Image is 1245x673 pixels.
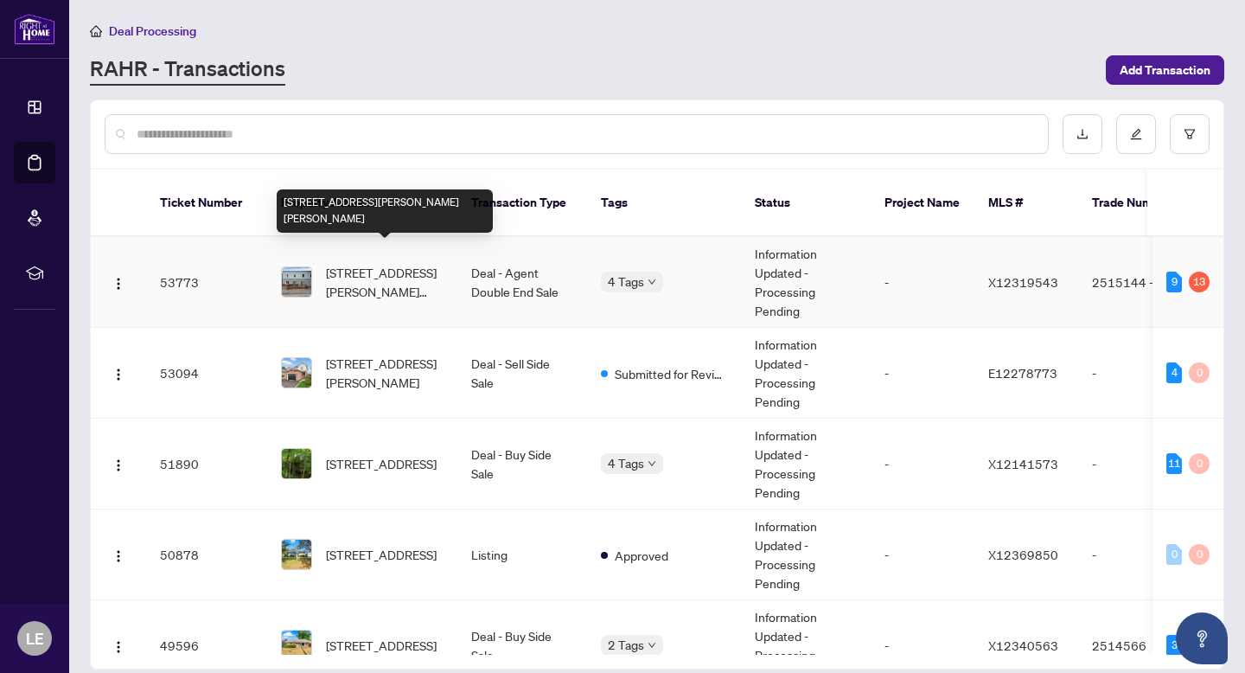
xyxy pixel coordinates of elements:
[457,419,587,510] td: Deal - Buy Side Sale
[1176,612,1228,664] button: Open asap
[146,419,267,510] td: 51890
[326,354,444,392] span: [STREET_ADDRESS][PERSON_NAME]
[1076,128,1089,140] span: download
[109,23,196,39] span: Deal Processing
[741,237,871,328] td: Information Updated - Processing Pending
[1166,635,1182,656] div: 3
[105,541,132,568] button: Logo
[112,277,125,291] img: Logo
[112,549,125,563] img: Logo
[1189,544,1210,565] div: 0
[871,237,974,328] td: -
[1189,453,1210,474] div: 0
[974,170,1078,237] th: MLS #
[741,419,871,510] td: Information Updated - Processing Pending
[608,272,644,292] span: 4 Tags
[648,459,656,468] span: down
[871,328,974,419] td: -
[457,170,587,237] th: Transaction Type
[112,640,125,654] img: Logo
[105,631,132,659] button: Logo
[112,458,125,472] img: Logo
[988,638,1058,653] span: X12340563
[146,328,267,419] td: 53094
[1063,114,1102,154] button: download
[988,456,1058,471] span: X12141573
[615,546,668,565] span: Approved
[871,170,974,237] th: Project Name
[326,454,437,473] span: [STREET_ADDRESS]
[326,263,444,301] span: [STREET_ADDRESS][PERSON_NAME][PERSON_NAME]
[1106,55,1224,85] button: Add Transaction
[105,359,132,387] button: Logo
[1184,128,1196,140] span: filter
[14,13,55,45] img: logo
[326,636,437,655] span: [STREET_ADDRESS]
[1116,114,1156,154] button: edit
[326,545,437,564] span: [STREET_ADDRESS]
[988,274,1058,290] span: X12319543
[1120,56,1210,84] span: Add Transaction
[1189,362,1210,383] div: 0
[146,237,267,328] td: 53773
[282,631,311,660] img: thumbnail-img
[1078,328,1199,419] td: -
[648,278,656,286] span: down
[282,267,311,297] img: thumbnail-img
[615,364,727,383] span: Submitted for Review
[1078,419,1199,510] td: -
[457,510,587,600] td: Listing
[90,54,285,86] a: RAHR - Transactions
[267,170,457,237] th: Property Address
[1078,170,1199,237] th: Trade Number
[741,328,871,419] td: Information Updated - Processing Pending
[90,25,102,37] span: home
[988,547,1058,562] span: X12369850
[1078,237,1199,328] td: 2515144 - NS
[1166,544,1182,565] div: 0
[648,641,656,650] span: down
[146,170,267,237] th: Ticket Number
[988,365,1057,381] span: E12278773
[608,635,644,655] span: 2 Tags
[112,368,125,381] img: Logo
[608,453,644,473] span: 4 Tags
[871,510,974,600] td: -
[1130,128,1142,140] span: edit
[741,170,871,237] th: Status
[1166,362,1182,383] div: 4
[587,170,741,237] th: Tags
[105,450,132,478] button: Logo
[871,419,974,510] td: -
[277,189,493,233] div: [STREET_ADDRESS][PERSON_NAME][PERSON_NAME]
[1166,453,1182,474] div: 11
[1170,114,1210,154] button: filter
[282,449,311,478] img: thumbnail-img
[282,540,311,569] img: thumbnail-img
[741,510,871,600] td: Information Updated - Processing Pending
[282,358,311,388] img: thumbnail-img
[105,268,132,296] button: Logo
[1189,272,1210,292] div: 13
[1078,510,1199,600] td: -
[457,328,587,419] td: Deal - Sell Side Sale
[457,237,587,328] td: Deal - Agent Double End Sale
[146,510,267,600] td: 50878
[1166,272,1182,292] div: 9
[26,626,44,651] span: LE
